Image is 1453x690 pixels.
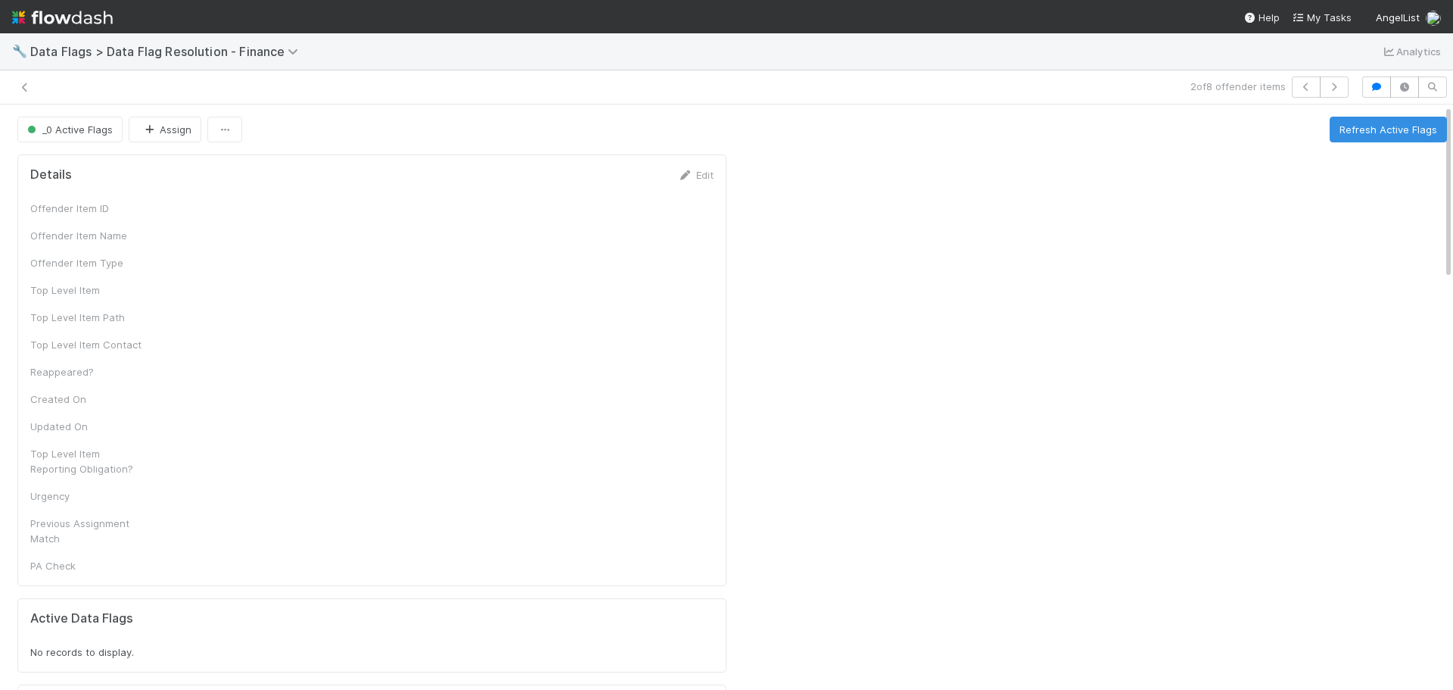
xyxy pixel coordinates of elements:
span: AngelList [1376,11,1420,23]
div: Offender Item Type [30,255,144,270]
h5: Details [30,167,72,183]
span: _0 Active Flags [24,123,113,136]
div: Updated On [30,419,144,434]
div: PA Check [30,558,144,573]
div: Top Level Item Contact [30,337,144,352]
button: Assign [129,117,201,142]
div: Created On [30,392,144,407]
img: avatar_9ff82f50-05c7-4c71-8fc6-9a2e070af8b5.png [1426,11,1441,26]
h5: Active Data Flags [30,611,133,626]
div: Top Level Item [30,283,144,298]
span: Data Flags > Data Flag Resolution - Finance [30,44,306,59]
div: No records to display. [30,645,714,660]
img: logo-inverted-e16ddd16eac7371096b0.svg [12,5,113,30]
div: Top Level Item Reporting Obligation? [30,446,144,476]
a: Edit [678,169,714,181]
div: Previous Assignment Match [30,516,144,546]
div: Reappeared? [30,364,144,379]
a: My Tasks [1292,10,1352,25]
div: Offender Item ID [30,201,144,216]
span: 🔧 [12,45,27,58]
button: Refresh Active Flags [1330,117,1447,142]
div: Top Level Item Path [30,310,144,325]
a: Analytics [1381,42,1441,61]
span: 2 of 8 offender items [1190,79,1286,94]
button: _0 Active Flags [17,117,123,142]
div: Offender Item Name [30,228,144,243]
div: Urgency [30,489,144,504]
div: Help [1243,10,1280,25]
span: My Tasks [1292,11,1352,23]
